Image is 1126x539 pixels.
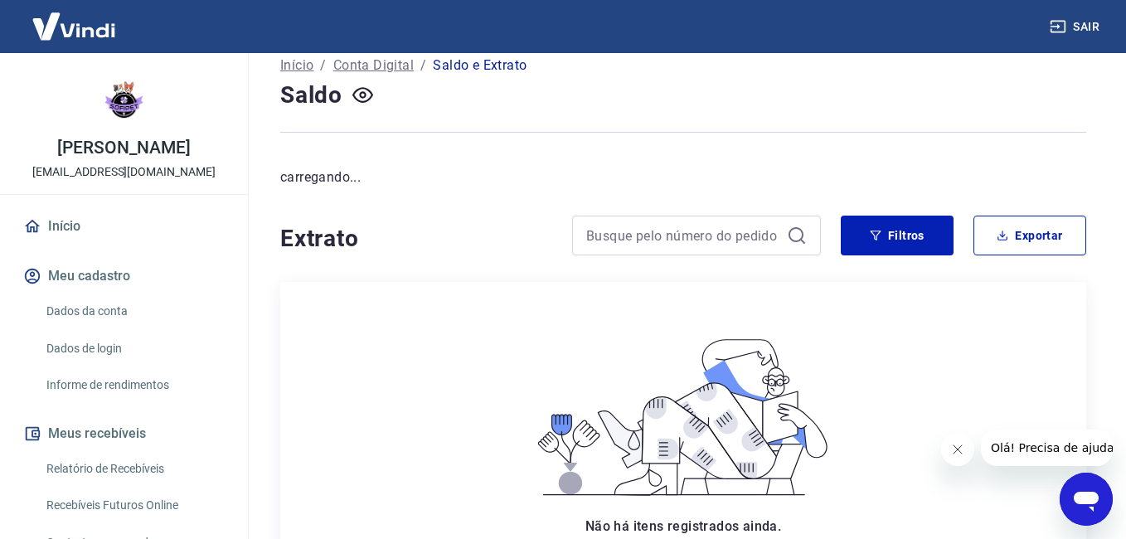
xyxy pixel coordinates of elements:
[20,415,228,452] button: Meus recebíveis
[586,223,780,248] input: Busque pelo número do pedido
[40,452,228,486] a: Relatório de Recebíveis
[981,430,1113,466] iframe: Mensagem da empresa
[40,488,228,522] a: Recebíveis Futuros Online
[32,163,216,181] p: [EMAIL_ADDRESS][DOMAIN_NAME]
[20,1,128,51] img: Vindi
[973,216,1086,255] button: Exportar
[333,56,414,75] a: Conta Digital
[10,12,139,25] span: Olá! Precisa de ajuda?
[40,332,228,366] a: Dados de login
[1060,473,1113,526] iframe: Botão para abrir a janela de mensagens
[433,56,527,75] p: Saldo e Extrato
[280,168,1086,187] p: carregando...
[40,294,228,328] a: Dados da conta
[420,56,426,75] p: /
[280,222,552,255] h4: Extrato
[40,368,228,402] a: Informe de rendimentos
[20,258,228,294] button: Meu cadastro
[57,139,190,157] p: [PERSON_NAME]
[585,518,781,534] span: Não há itens registrados ainda.
[841,216,954,255] button: Filtros
[91,66,158,133] img: e3727277-d80f-4bdf-8ca9-f3fa038d2d1c.jpeg
[941,433,974,466] iframe: Fechar mensagem
[1046,12,1106,42] button: Sair
[280,56,313,75] a: Início
[280,79,342,112] h4: Saldo
[320,56,326,75] p: /
[20,208,228,245] a: Início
